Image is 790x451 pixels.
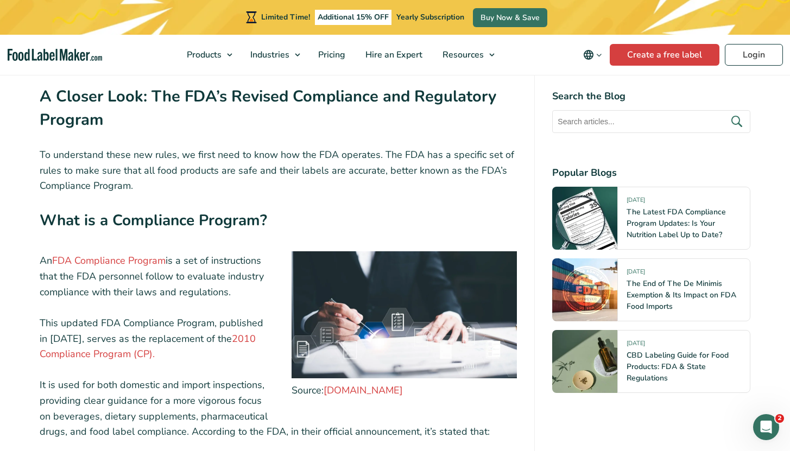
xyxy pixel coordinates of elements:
span: 2 [775,414,784,423]
h3: What is a Compliance Program? [40,209,517,238]
h4: Search the Blog [552,89,750,104]
span: [DATE] [627,339,645,352]
span: Hire an Expert [362,49,424,61]
a: CBD Labeling Guide for Food Products: FDA & State Regulations [627,350,729,383]
figcaption: Source: [292,383,517,398]
span: Limited Time! [261,12,310,22]
input: Search articles... [552,110,750,133]
iframe: Intercom live chat [753,414,779,440]
a: Create a free label [610,44,719,66]
a: Pricing [308,35,353,75]
a: Products [177,35,238,75]
button: Change language [576,44,610,66]
span: Industries [247,49,290,61]
a: Buy Now & Save [473,8,547,27]
a: Login [725,44,783,66]
h2: A Closer Look: The FDA’s Revised Compliance and Regulatory Program [40,85,517,138]
span: Additional 15% OFF [315,10,391,25]
a: The Latest FDA Compliance Program Updates: Is Your Nutrition Label Up to Date? [627,207,726,240]
span: Resources [439,49,485,61]
span: Products [184,49,223,61]
p: This updated FDA Compliance Program, published in [DATE], serves as the replacement of the [40,315,517,362]
span: Pricing [315,49,346,61]
a: FDA Compliance Program [52,254,166,267]
p: It is used for both domestic and import inspections, providing clear guidance for a more vigorous... [40,377,517,440]
span: [DATE] [627,196,645,208]
h4: Popular Blogs [552,166,750,180]
span: [DATE] [627,268,645,280]
p: An is a set of instructions that the FDA personnel follow to evaluate industry compliance with th... [40,253,517,300]
a: Industries [241,35,306,75]
a: The End of The De Minimis Exemption & Its Impact on FDA Food Imports [627,278,736,312]
span: Yearly Subscription [396,12,464,22]
a: Food Label Maker homepage [8,49,102,61]
a: [DOMAIN_NAME] [324,384,403,397]
a: Resources [433,35,500,75]
a: Hire an Expert [356,35,430,75]
p: To understand these new rules, we first need to know how the FDA operates. The FDA has a specific... [40,147,517,194]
